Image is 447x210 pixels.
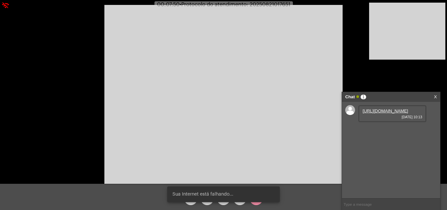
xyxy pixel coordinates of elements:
[172,191,233,198] span: Sua Internet está falhando...
[345,92,355,102] strong: Chat
[361,95,366,99] span: 1
[157,2,180,7] span: 00:07:50
[434,92,437,102] a: X
[342,199,440,210] input: Type a message
[356,95,359,98] span: Online
[363,108,408,113] a: [URL][DOMAIN_NAME]
[363,115,422,119] span: [DATE] 10:13
[180,2,290,7] span: Protocolo do atendimento: 20250821017651
[180,2,181,7] span: •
